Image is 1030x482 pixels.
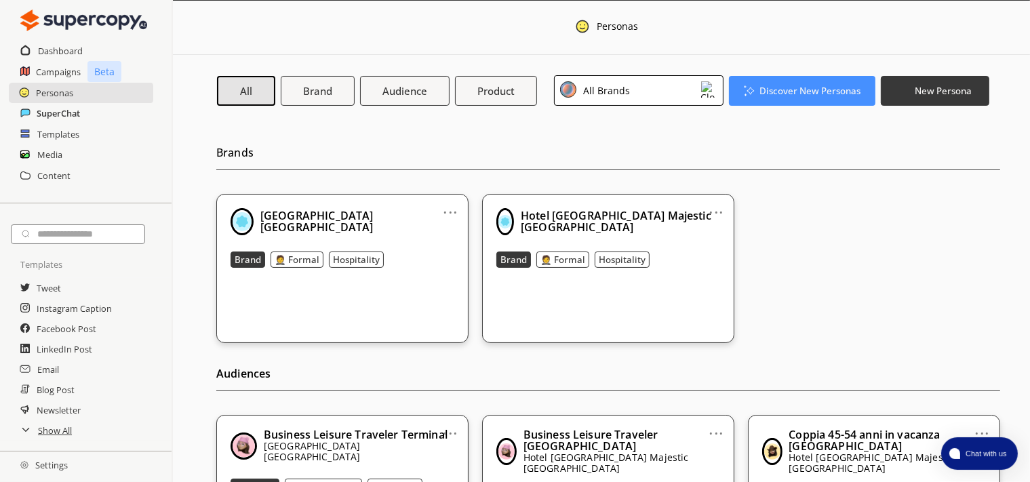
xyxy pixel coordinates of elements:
b: Brand [500,254,527,266]
b: Hospitality [599,254,646,266]
p: Hotel [GEOGRAPHIC_DATA] Majestic [GEOGRAPHIC_DATA] [523,452,720,474]
a: ... [709,422,724,433]
a: Show All [38,420,72,441]
span: Chat with us [960,448,1010,459]
a: ... [709,201,724,212]
b: Brand [303,84,332,98]
b: Audience [382,84,427,98]
img: Close [231,433,257,460]
a: Newsletter [37,400,81,420]
button: Hospitality [595,252,650,268]
img: Close [20,7,147,34]
button: 🤵 Formal [536,252,589,268]
button: Discover New Personas [729,76,876,106]
img: Close [496,208,514,235]
a: Campaigns [36,62,81,82]
img: Close [20,461,28,469]
a: ... [975,422,989,433]
b: Product [477,84,515,98]
b: Hospitality [333,254,380,266]
img: Close [496,438,517,465]
b: Coppia 45-54 anni in vacanza [GEOGRAPHIC_DATA] [789,427,940,454]
b: Business Leisure Traveler Terminal [264,427,448,442]
b: Business Leisure Traveler [GEOGRAPHIC_DATA] [523,427,658,454]
a: Content [37,165,71,186]
a: Media [37,144,62,165]
img: Close [575,19,590,34]
p: [GEOGRAPHIC_DATA] [GEOGRAPHIC_DATA] [264,441,454,462]
button: Product [455,76,537,106]
a: SuperChat [37,103,80,123]
a: Dashboard [38,41,83,61]
div: Personas [597,21,638,36]
b: 🤵 Formal [275,254,319,266]
button: Hospitality [329,252,384,268]
a: Facebook Post [37,319,96,339]
b: Discover New Personas [759,85,860,97]
b: [GEOGRAPHIC_DATA] [GEOGRAPHIC_DATA] [260,208,374,235]
p: Beta [87,61,121,82]
h2: Brands [216,142,1000,170]
button: Brand [231,252,265,268]
button: Audience [360,76,450,106]
button: 🤵 Formal [271,252,323,268]
a: ... [443,201,458,212]
img: Close [701,81,717,98]
a: ... [443,422,458,433]
b: 🤵 Formal [540,254,585,266]
img: Close [231,208,254,235]
b: Hotel [GEOGRAPHIC_DATA] Majestic [GEOGRAPHIC_DATA] [521,208,711,235]
button: atlas-launcher [941,437,1018,470]
a: Blog Post [37,380,75,400]
div: All Brands [579,81,631,100]
a: Instagram Caption [37,298,112,319]
button: New Persona [881,76,989,106]
a: Personas [36,83,73,103]
button: Brand [281,76,355,106]
b: New Persona [915,85,972,97]
h2: Audiences [216,363,1000,391]
img: Close [762,438,783,465]
p: Hotel [GEOGRAPHIC_DATA] Majestic [GEOGRAPHIC_DATA] [789,452,987,474]
a: Tweet [37,278,61,298]
b: Brand [235,254,261,266]
img: Close [560,81,576,98]
a: LinkedIn Post [37,339,92,359]
b: All [240,84,252,98]
a: Templates [37,124,79,144]
a: Email [37,359,59,380]
button: Brand [496,252,531,268]
button: All [217,76,275,106]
